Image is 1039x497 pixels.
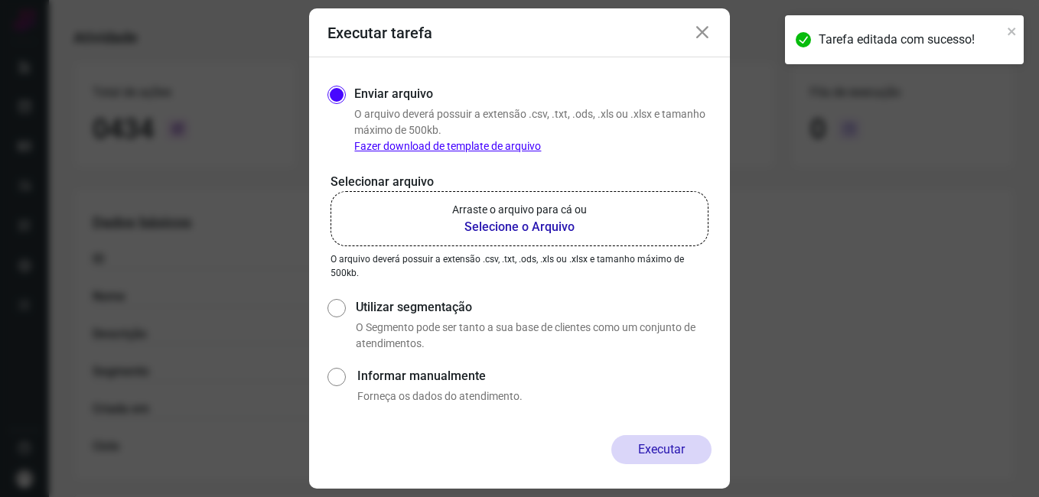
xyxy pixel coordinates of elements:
button: close [1007,21,1018,40]
p: O arquivo deverá possuir a extensão .csv, .txt, .ods, .xls ou .xlsx e tamanho máximo de 500kb. [354,106,712,154]
p: O arquivo deverá possuir a extensão .csv, .txt, .ods, .xls ou .xlsx e tamanho máximo de 500kb. [331,252,708,280]
div: Tarefa editada com sucesso! [819,31,1002,49]
p: Arraste o arquivo para cá ou [452,202,587,218]
label: Informar manualmente [357,367,712,385]
button: Executar [611,435,712,464]
label: Utilizar segmentação [356,298,712,317]
h3: Executar tarefa [327,24,432,42]
a: Fazer download de template de arquivo [354,140,541,152]
p: Selecionar arquivo [331,173,708,191]
label: Enviar arquivo [354,85,433,103]
p: O Segmento pode ser tanto a sua base de clientes como um conjunto de atendimentos. [356,320,712,352]
b: Selecione o Arquivo [452,218,587,236]
p: Forneça os dados do atendimento. [357,388,712,404]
